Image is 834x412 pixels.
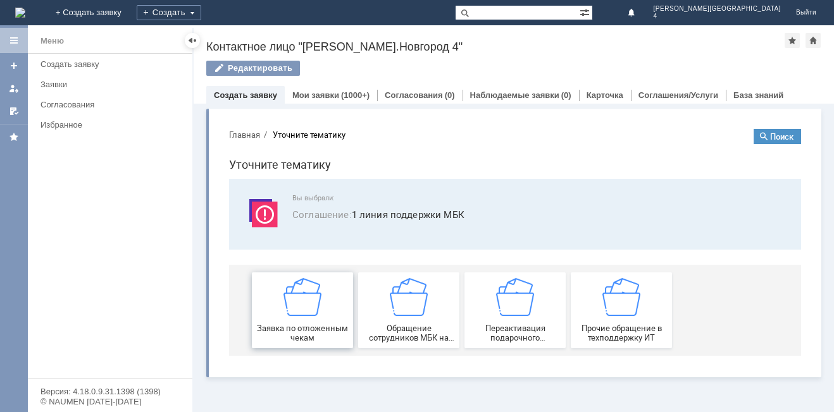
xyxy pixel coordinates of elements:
[73,75,567,83] span: Вы выбрали:
[33,154,134,229] button: Заявка по отложенным чекам
[352,154,453,229] a: Прочие обращение в техподдержку ИТ
[785,33,800,48] div: Добавить в избранное
[40,80,185,89] div: Заявки
[249,205,343,224] span: Переактивация подарочного сертификата
[580,6,592,18] span: Расширенный поиск
[587,90,623,100] a: Карточка
[445,90,455,100] div: (0)
[733,90,783,100] a: База знаний
[35,54,190,74] a: Создать заявку
[40,120,171,130] div: Избранное
[35,95,190,114] a: Согласования
[246,154,347,229] a: Переактивация подарочного сертификата
[54,11,127,21] div: Уточните тематику
[73,89,133,102] span: Соглашение :
[383,159,421,197] img: getfafe0041f1c547558d014b707d1d9f05
[15,8,25,18] a: Перейти на домашнюю страницу
[73,88,567,103] span: 1 линия поддержки МБК
[4,56,24,76] a: Создать заявку
[35,75,190,94] a: Заявки
[40,100,185,109] div: Согласования
[185,33,200,48] div: Скрыть меню
[385,90,443,100] a: Согласования
[4,101,24,121] a: Мои согласования
[4,78,24,99] a: Мои заявки
[65,159,103,197] img: getfafe0041f1c547558d014b707d1d9f05
[341,90,370,100] div: (1000+)
[40,33,64,49] div: Меню
[638,90,718,100] a: Соглашения/Услуги
[654,5,781,13] span: [PERSON_NAME][GEOGRAPHIC_DATA]
[40,387,180,396] div: Версия: 4.18.0.9.31.1398 (1398)
[10,37,582,55] h1: Уточните тематику
[654,13,781,20] span: 4
[277,159,315,197] img: getfafe0041f1c547558d014b707d1d9f05
[561,90,571,100] div: (0)
[171,159,209,197] img: getfafe0041f1c547558d014b707d1d9f05
[214,90,277,100] a: Создать заявку
[15,8,25,18] img: logo
[25,75,63,113] img: svg%3E
[206,40,785,53] div: Контактное лицо "[PERSON_NAME].Новгород 4"
[356,205,449,224] span: Прочие обращение в техподдержку ИТ
[470,90,559,100] a: Наблюдаемые заявки
[806,33,821,48] div: Сделать домашней страницей
[143,205,237,224] span: Обращение сотрудников МБК на недоступность тех. поддержки
[37,205,130,224] span: Заявка по отложенным чекам
[137,5,201,20] div: Создать
[10,10,41,21] button: Главная
[292,90,339,100] a: Мои заявки
[535,10,582,25] button: Поиск
[40,59,185,69] div: Создать заявку
[139,154,240,229] button: Обращение сотрудников МБК на недоступность тех. поддержки
[40,397,180,406] div: © NAUMEN [DATE]-[DATE]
